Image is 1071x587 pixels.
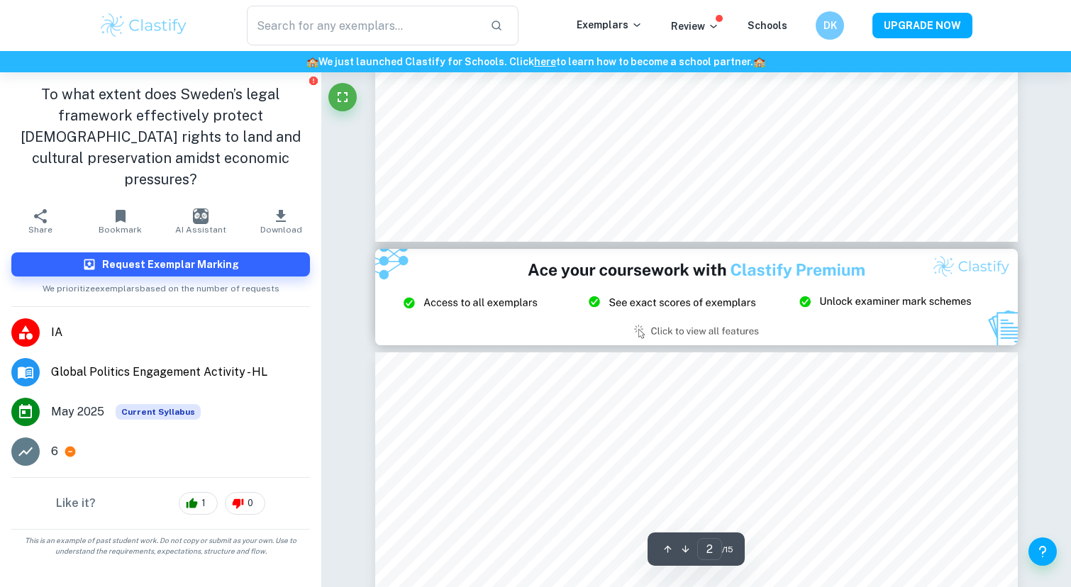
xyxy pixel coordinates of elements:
[179,492,218,515] div: 1
[722,543,733,556] span: / 15
[240,496,261,510] span: 0
[260,225,302,235] span: Download
[308,75,318,86] button: Report issue
[99,11,189,40] img: Clastify logo
[6,535,316,557] span: This is an example of past student work. Do not copy or submit as your own. Use to understand the...
[872,13,972,38] button: UPGRADE NOW
[225,492,265,515] div: 0
[753,56,765,67] span: 🏫
[748,20,787,31] a: Schools
[99,225,142,235] span: Bookmark
[822,18,838,33] h6: DK
[816,11,844,40] button: DK
[175,225,226,235] span: AI Assistant
[116,404,201,420] div: This exemplar is based on the current syllabus. Feel free to refer to it for inspiration/ideas wh...
[161,201,241,241] button: AI Assistant
[11,84,310,190] h1: To what extent does Sweden’s legal framework effectively protect [DEMOGRAPHIC_DATA] rights to lan...
[577,17,643,33] p: Exemplars
[193,208,209,224] img: AI Assistant
[247,6,479,45] input: Search for any exemplars...
[51,364,310,381] span: Global Politics Engagement Activity - HL
[51,443,58,460] p: 6
[375,249,1018,345] img: Ad
[102,257,239,272] h6: Request Exemplar Marking
[671,18,719,34] p: Review
[328,83,357,111] button: Fullscreen
[56,495,96,512] h6: Like it?
[3,54,1068,69] h6: We just launched Clastify for Schools. Click to learn how to become a school partner.
[11,252,310,276] button: Request Exemplar Marking
[534,56,556,67] a: here
[116,404,201,420] span: Current Syllabus
[80,201,160,241] button: Bookmark
[1028,537,1057,566] button: Help and Feedback
[306,56,318,67] span: 🏫
[51,324,310,341] span: IA
[51,403,104,420] span: May 2025
[28,225,52,235] span: Share
[43,276,279,295] span: We prioritize exemplars based on the number of requests
[241,201,321,241] button: Download
[194,496,213,510] span: 1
